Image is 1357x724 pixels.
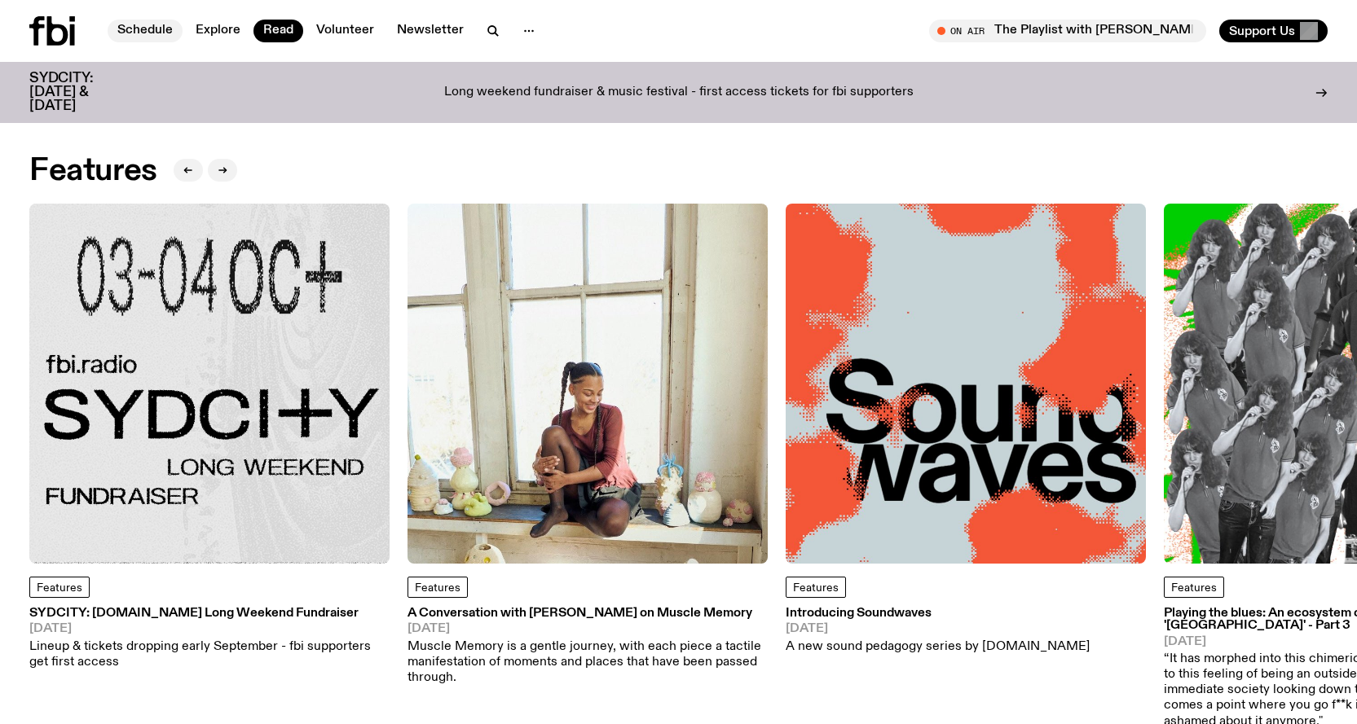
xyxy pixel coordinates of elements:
[108,20,183,42] a: Schedule
[186,20,250,42] a: Explore
[29,639,390,670] p: Lineup & tickets dropping early September - fbi supporters get first access
[306,20,384,42] a: Volunteer
[29,156,157,186] h2: Features
[408,577,468,598] a: Features
[29,204,390,564] img: Black text on gray background. Reading top to bottom: 03-04 OCT. fbi.radio SYDCITY LONG WEEKEND F...
[444,86,914,100] p: Long weekend fundraiser & music festival - first access tickets for fbi supporters
[1171,582,1217,594] span: Features
[786,623,1090,635] span: [DATE]
[929,20,1206,42] button: On AirThe Playlist with [PERSON_NAME] / Pink Siifu Interview!!
[253,20,303,42] a: Read
[786,608,1090,655] a: Introducing Soundwaves[DATE]A new sound pedagogy series by [DOMAIN_NAME]
[1219,20,1328,42] button: Support Us
[29,608,390,670] a: SYDCITY: [DOMAIN_NAME] Long Weekend Fundraiser[DATE]Lineup & tickets dropping early September - f...
[786,204,1146,564] img: The text Sound waves, with one word stacked upon another, in black text on a bluish-gray backgrou...
[1164,577,1224,598] a: Features
[29,608,390,620] h3: SYDCITY: [DOMAIN_NAME] Long Weekend Fundraiser
[387,20,474,42] a: Newsletter
[29,577,90,598] a: Features
[29,72,134,113] h3: SYDCITY: [DATE] & [DATE]
[793,582,839,594] span: Features
[408,608,768,686] a: A Conversation with [PERSON_NAME] on Muscle Memory[DATE]Muscle Memory is a gentle journey, with e...
[29,623,390,635] span: [DATE]
[786,577,846,598] a: Features
[408,623,768,635] span: [DATE]
[786,639,1090,655] p: A new sound pedagogy series by [DOMAIN_NAME]
[1229,24,1295,38] span: Support Us
[37,582,82,594] span: Features
[415,582,460,594] span: Features
[408,639,768,687] p: Muscle Memory is a gentle journey, with each piece a tactile manifestation of moments and places ...
[408,608,768,620] h3: A Conversation with [PERSON_NAME] on Muscle Memory
[786,608,1090,620] h3: Introducing Soundwaves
